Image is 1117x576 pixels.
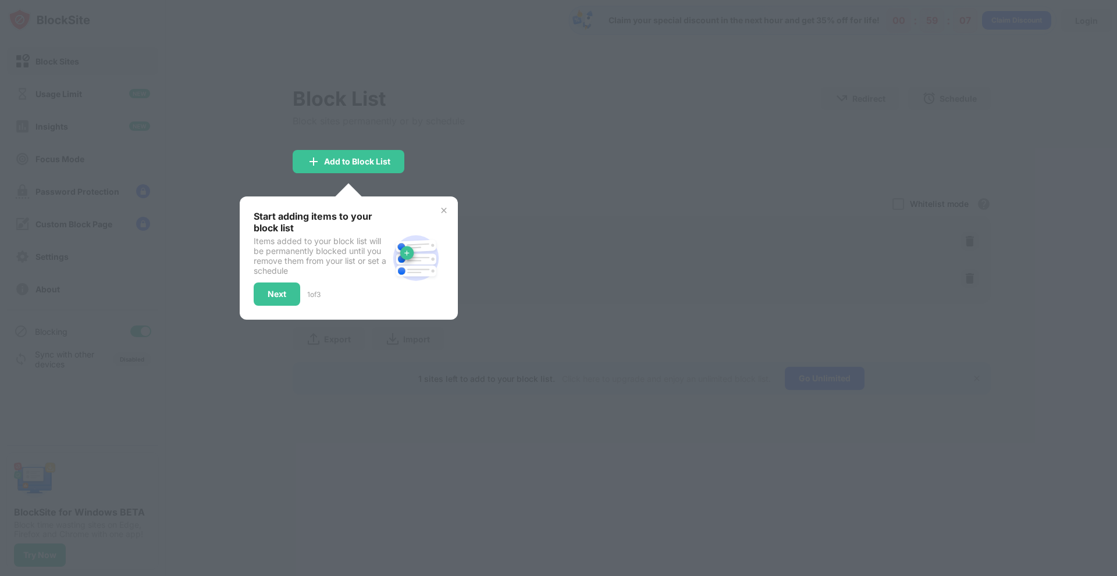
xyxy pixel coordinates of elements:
img: block-site.svg [388,230,444,286]
div: Next [268,289,286,299]
div: Start adding items to your block list [254,210,388,234]
div: Add to Block List [324,157,390,166]
div: 1 of 3 [307,290,321,299]
div: Items added to your block list will be permanently blocked until you remove them from your list o... [254,236,388,276]
img: x-button.svg [439,206,449,215]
